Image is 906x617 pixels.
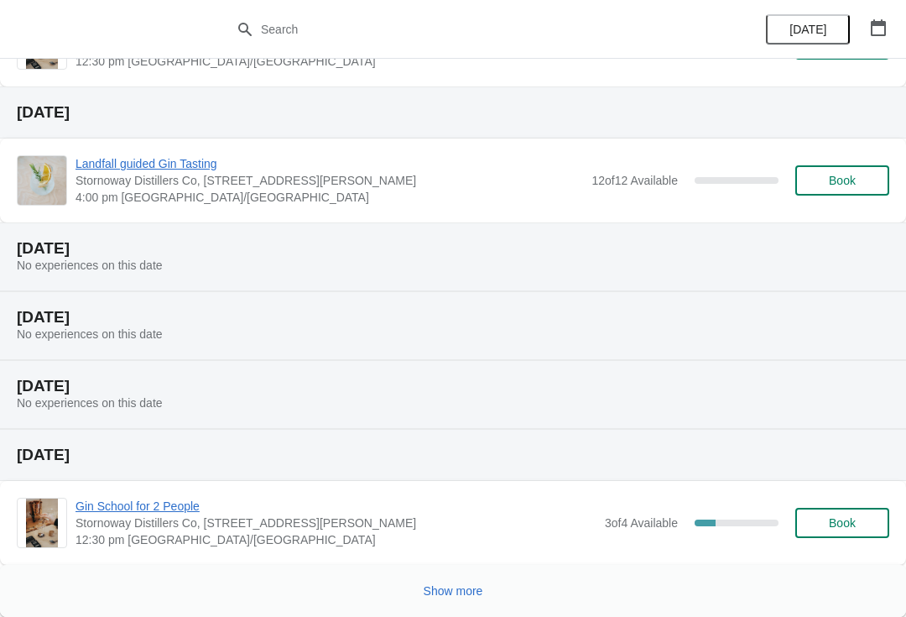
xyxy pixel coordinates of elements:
[26,499,59,547] img: Gin School for 2 People | Stornoway Distillers Co, 3 Cromwell Street, Stornoway | 12:30 pm Europe...
[795,508,889,538] button: Book
[17,447,889,463] h2: [DATE]
[17,396,163,410] span: No experiences on this date
[75,531,596,548] span: 12:30 pm [GEOGRAPHIC_DATA]/[GEOGRAPHIC_DATA]
[766,14,850,44] button: [DATE]
[17,104,889,121] h2: [DATE]
[795,165,889,196] button: Book
[75,498,596,515] span: Gin School for 2 People
[17,309,889,326] h2: [DATE]
[17,240,889,257] h2: [DATE]
[829,174,856,187] span: Book
[605,516,678,530] span: 3 of 4 Available
[17,378,889,395] h2: [DATE]
[75,155,583,172] span: Landfall guided Gin Tasting
[75,515,596,531] span: Stornoway Distillers Co, [STREET_ADDRESS][PERSON_NAME]
[75,172,583,189] span: Stornoway Distillers Co, [STREET_ADDRESS][PERSON_NAME]
[829,516,856,530] span: Book
[789,23,826,36] span: [DATE]
[17,259,163,272] span: No experiences on this date
[17,327,163,341] span: No experiences on this date
[75,53,596,70] span: 12:30 pm [GEOGRAPHIC_DATA]/[GEOGRAPHIC_DATA]
[18,156,66,205] img: Landfall guided Gin Tasting | Stornoway Distillers Co, 3 Cromwell Street, Stornoway | 4:00 pm Eur...
[260,14,679,44] input: Search
[424,584,483,598] span: Show more
[75,189,583,206] span: 4:00 pm [GEOGRAPHIC_DATA]/[GEOGRAPHIC_DATA]
[591,174,678,187] span: 12 of 12 Available
[417,576,490,606] button: Show more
